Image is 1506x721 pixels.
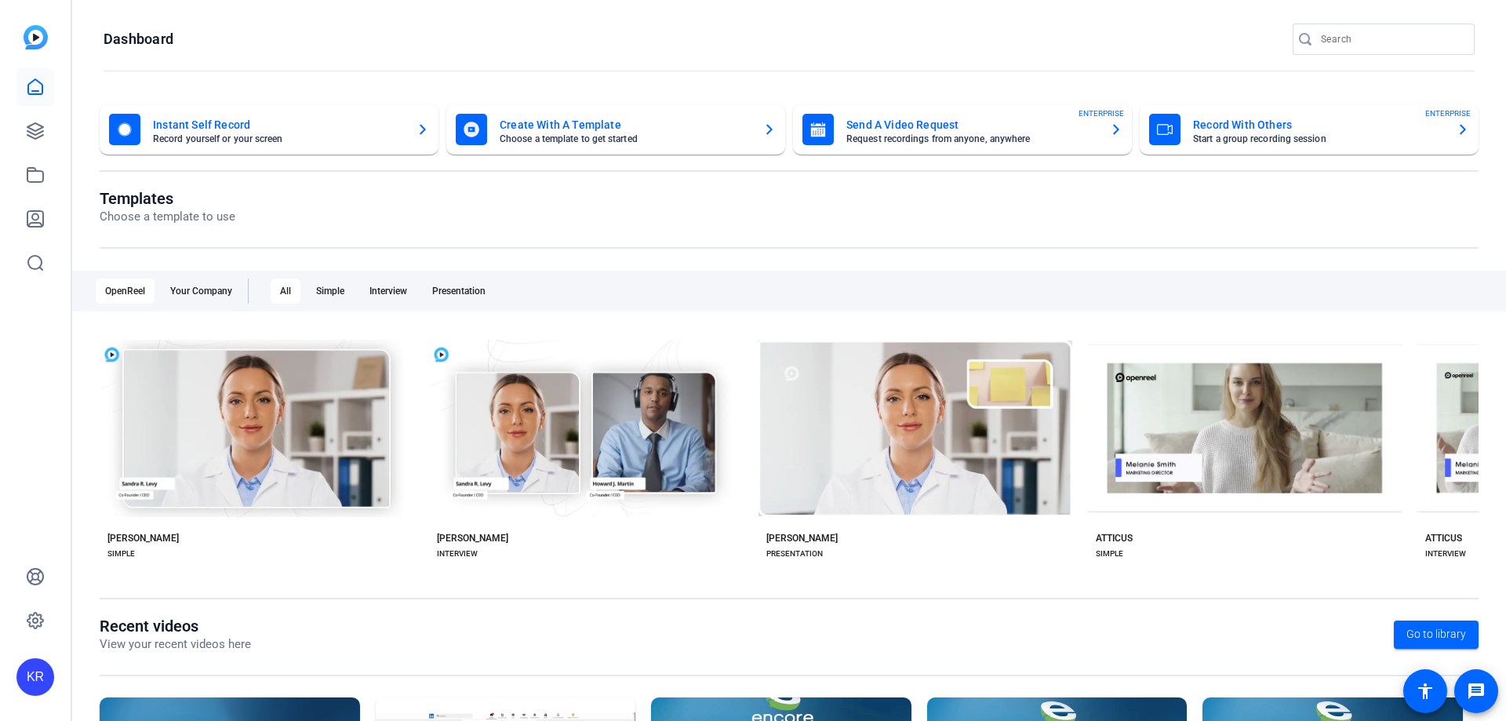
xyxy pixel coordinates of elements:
p: Choose a template to use [100,208,235,226]
div: Interview [360,279,417,304]
div: Simple [307,279,354,304]
mat-icon: accessibility [1416,682,1435,701]
div: [PERSON_NAME] [766,532,838,544]
mat-card-subtitle: Choose a template to get started [500,134,751,144]
mat-card-title: Create With A Template [500,115,751,134]
div: All [271,279,300,304]
div: INTERVIEW [437,548,478,560]
mat-card-title: Send A Video Request [846,115,1097,134]
div: KR [16,658,54,696]
h1: Templates [100,189,235,208]
div: [PERSON_NAME] [437,532,508,544]
mat-card-subtitle: Request recordings from anyone, anywhere [846,134,1097,144]
input: Search [1321,30,1462,49]
h1: Recent videos [100,617,251,635]
p: View your recent videos here [100,635,251,654]
mat-icon: message [1467,682,1486,701]
div: [PERSON_NAME] [107,532,179,544]
div: INTERVIEW [1425,548,1466,560]
div: ATTICUS [1096,532,1133,544]
button: Create With A TemplateChoose a template to get started [446,104,785,155]
span: ENTERPRISE [1425,107,1471,119]
button: Instant Self RecordRecord yourself or your screen [100,104,438,155]
mat-card-title: Instant Self Record [153,115,404,134]
span: Go to library [1406,626,1466,643]
img: blue-gradient.svg [24,25,48,49]
div: Presentation [423,279,495,304]
div: SIMPLE [107,548,135,560]
div: PRESENTATION [766,548,823,560]
div: ATTICUS [1425,532,1462,544]
h1: Dashboard [104,30,173,49]
div: OpenReel [96,279,155,304]
span: ENTERPRISE [1079,107,1124,119]
mat-card-title: Record With Others [1193,115,1444,134]
mat-card-subtitle: Start a group recording session [1193,134,1444,144]
mat-card-subtitle: Record yourself or your screen [153,134,404,144]
button: Send A Video RequestRequest recordings from anyone, anywhereENTERPRISE [793,104,1132,155]
div: SIMPLE [1096,548,1123,560]
button: Record With OthersStart a group recording sessionENTERPRISE [1140,104,1479,155]
a: Go to library [1394,621,1479,649]
div: Your Company [161,279,242,304]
